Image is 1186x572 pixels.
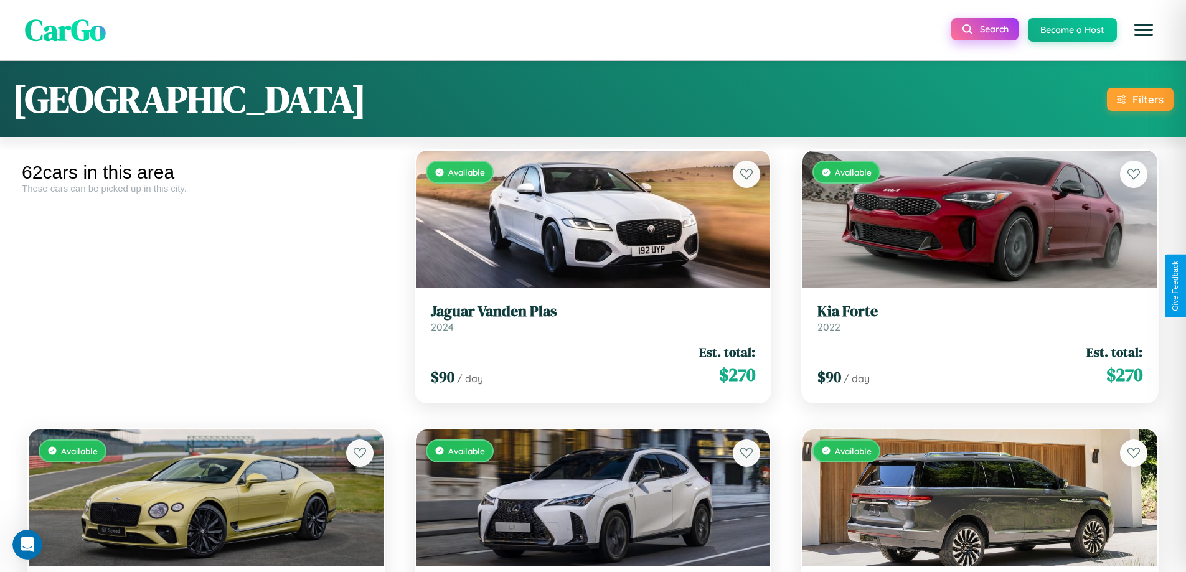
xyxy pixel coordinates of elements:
[22,162,390,183] div: 62 cars in this area
[1028,18,1117,42] button: Become a Host
[951,18,1019,40] button: Search
[431,302,756,321] h3: Jaguar Vanden Plas
[1171,261,1180,311] div: Give Feedback
[1106,362,1142,387] span: $ 270
[835,167,872,177] span: Available
[61,446,98,456] span: Available
[448,167,485,177] span: Available
[719,362,755,387] span: $ 270
[699,343,755,361] span: Est. total:
[1132,93,1164,106] div: Filters
[457,372,483,385] span: / day
[22,183,390,194] div: These cars can be picked up in this city.
[1107,88,1174,111] button: Filters
[12,73,366,124] h1: [GEOGRAPHIC_DATA]
[12,530,42,560] iframe: Intercom live chat
[1126,12,1161,47] button: Open menu
[817,367,841,387] span: $ 90
[1086,343,1142,361] span: Est. total:
[817,302,1142,333] a: Kia Forte2022
[835,446,872,456] span: Available
[431,321,454,333] span: 2024
[817,321,840,333] span: 2022
[844,372,870,385] span: / day
[817,302,1142,321] h3: Kia Forte
[980,24,1009,35] span: Search
[448,446,485,456] span: Available
[431,302,756,333] a: Jaguar Vanden Plas2024
[25,9,106,50] span: CarGo
[431,367,454,387] span: $ 90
